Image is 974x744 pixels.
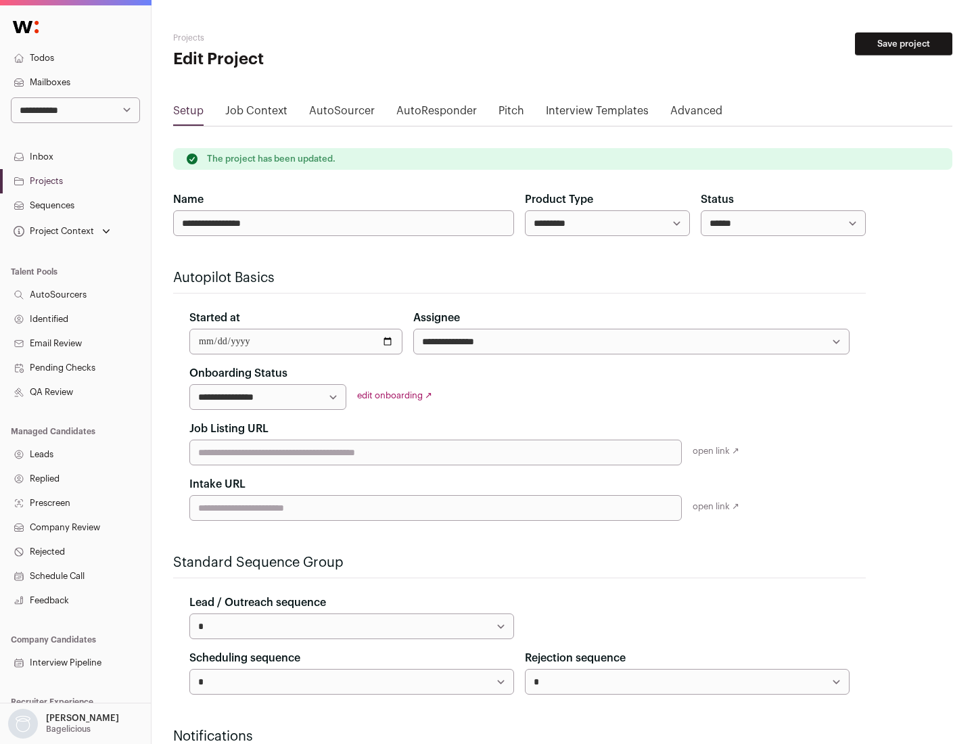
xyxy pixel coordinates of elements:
a: edit onboarding ↗ [357,391,432,400]
p: Bagelicious [46,724,91,735]
label: Started at [189,310,240,326]
h1: Edit Project [173,49,433,70]
p: [PERSON_NAME] [46,713,119,724]
label: Name [173,191,204,208]
label: Rejection sequence [525,650,626,666]
button: Save project [855,32,952,55]
label: Status [701,191,734,208]
label: Scheduling sequence [189,650,300,666]
p: The project has been updated. [207,154,335,164]
label: Assignee [413,310,460,326]
img: nopic.png [8,709,38,739]
a: Interview Templates [546,103,649,124]
a: AutoSourcer [309,103,375,124]
label: Onboarding Status [189,365,287,381]
div: Project Context [11,226,94,237]
button: Open dropdown [5,709,122,739]
h2: Autopilot Basics [173,269,866,287]
a: Pitch [498,103,524,124]
button: Open dropdown [11,222,113,241]
a: Job Context [225,103,287,124]
label: Product Type [525,191,593,208]
img: Wellfound [5,14,46,41]
label: Intake URL [189,476,246,492]
a: AutoResponder [396,103,477,124]
h2: Projects [173,32,433,43]
a: Setup [173,103,204,124]
label: Lead / Outreach sequence [189,595,326,611]
label: Job Listing URL [189,421,269,437]
a: Advanced [670,103,722,124]
h2: Standard Sequence Group [173,553,866,572]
